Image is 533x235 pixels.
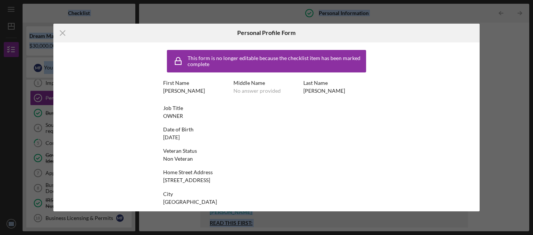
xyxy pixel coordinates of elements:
[163,148,370,154] div: Veteran Status
[163,169,370,175] div: Home Street Address
[237,29,295,36] h6: Personal Profile Form
[303,80,370,86] div: Last Name
[233,80,300,86] div: Middle Name
[163,113,183,119] div: OWNER
[233,88,281,94] div: No answer provided
[163,191,370,197] div: City
[163,134,180,140] div: [DATE]
[163,177,210,183] div: [STREET_ADDRESS]
[163,156,193,162] div: Non Veteran
[163,199,217,205] div: [GEOGRAPHIC_DATA]
[303,88,345,94] div: [PERSON_NAME]
[163,127,370,133] div: Date of Birth
[163,80,230,86] div: First Name
[163,105,370,111] div: Job Title
[163,88,205,94] div: [PERSON_NAME]
[188,55,364,67] div: This form is no longer editable because the checklist item has been marked complete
